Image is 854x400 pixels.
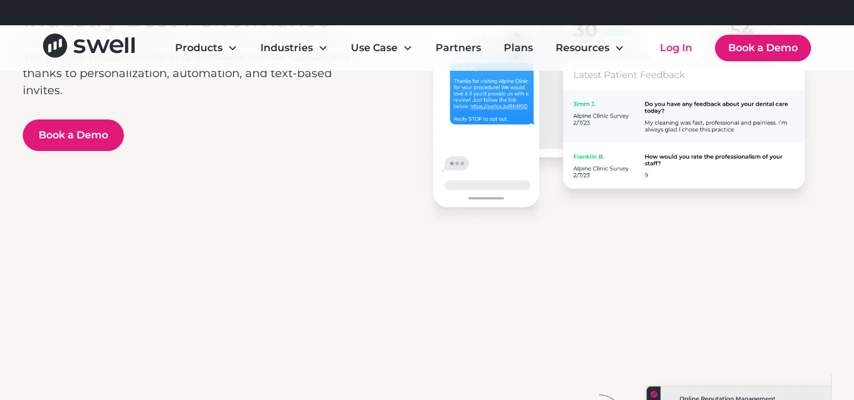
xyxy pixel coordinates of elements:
p: We get the most reviews and feedback for our customers thanks to personalization, automation, and... [23,48,363,99]
div: Industries [250,35,338,61]
a: Plans [494,35,543,61]
div: Resources [556,40,609,56]
div: Use Case [351,40,398,56]
div: Use Case [341,35,423,61]
div: Products [175,40,223,56]
iframe: Chat Widget [638,264,854,400]
div: Resources [546,35,635,61]
a: Partners [425,35,491,61]
a: Log In [647,35,705,61]
a: Book a Demo [715,35,811,61]
a: home [43,33,135,62]
a: Book a Demo [23,119,124,151]
div: Industries [260,40,313,56]
div: Products [165,35,248,61]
